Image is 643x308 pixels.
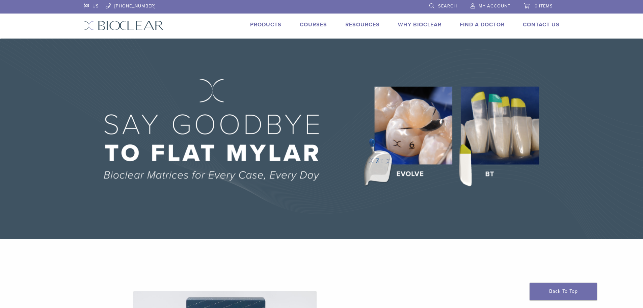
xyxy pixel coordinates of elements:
[535,3,553,9] span: 0 items
[460,21,505,28] a: Find A Doctor
[438,3,457,9] span: Search
[530,283,597,300] a: Back To Top
[250,21,282,28] a: Products
[345,21,380,28] a: Resources
[300,21,327,28] a: Courses
[479,3,510,9] span: My Account
[84,21,164,30] img: Bioclear
[398,21,441,28] a: Why Bioclear
[523,21,560,28] a: Contact Us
